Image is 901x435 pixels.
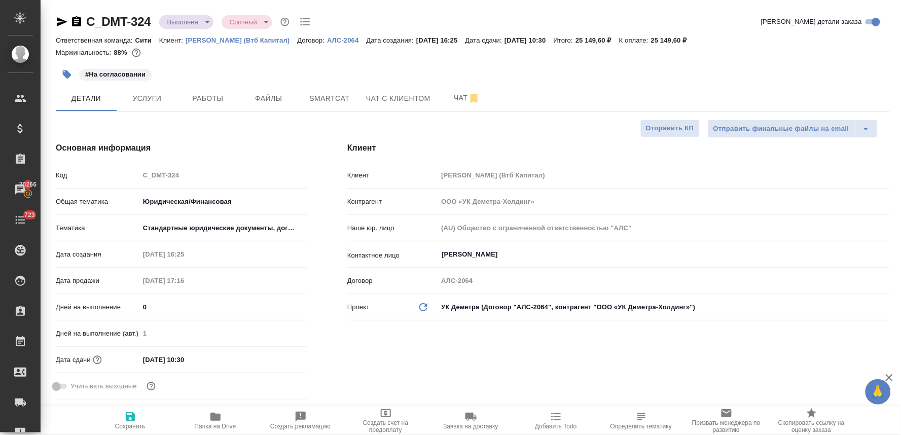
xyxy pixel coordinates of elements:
p: К оплате: [619,37,651,44]
p: Дата создания [56,249,139,260]
span: Определить тематику [610,423,672,430]
span: Призвать менеджера по развитию [690,419,763,433]
p: Дней на выполнение [56,302,139,312]
span: Создать счет на предоплату [349,419,422,433]
span: Детали [62,92,111,105]
p: Контактное лицо [347,250,438,261]
button: Заявка на доставку [428,407,514,435]
button: Сохранить [88,407,173,435]
p: [DATE] 16:25 [416,37,465,44]
p: Договор: [298,37,328,44]
button: Выбери, если сб и вс нужно считать рабочими днями для выполнения заказа. [145,380,158,393]
h4: Основная информация [56,142,307,154]
p: Дата создания: [367,37,416,44]
input: Пустое поле [139,326,307,341]
input: Пустое поле [139,168,307,183]
span: На согласовании [78,69,153,78]
button: Open [884,253,886,256]
span: Чат [443,92,491,104]
a: 20266 [3,177,38,202]
span: Учитывать выходные [70,381,137,391]
input: Пустое поле [438,194,890,209]
span: Папка на Drive [195,423,236,430]
span: Работы [184,92,232,105]
button: Определить тематику [599,407,684,435]
button: Отправить КП [640,120,700,137]
input: ✎ Введи что-нибудь [139,352,228,367]
div: УК Деметра (Договор "АЛС-2064", контрагент "ООО «УК Деметра-Холдинг»") [438,299,890,316]
button: Призвать менеджера по развитию [684,407,769,435]
div: Выполнен [222,15,272,29]
p: Маржинальность: [56,49,114,56]
input: Пустое поле [139,247,228,262]
p: [PERSON_NAME] (Втб Капитал) [186,37,297,44]
button: 2593.51 RUB; [130,46,143,59]
button: Срочный [227,18,260,26]
p: Общая тематика [56,197,139,207]
a: C_DMT-324 [86,15,151,28]
button: Todo [298,14,313,29]
input: ✎ Введи что-нибудь [139,300,307,314]
p: Контрагент [347,197,438,207]
div: Юридическая/Финансовая [139,193,307,210]
p: АЛС-2064 [327,37,366,44]
p: Клиент [347,170,438,180]
button: Добавить Todo [514,407,599,435]
span: Скопировать ссылку на оценку заказа [775,419,848,433]
a: [PERSON_NAME] (Втб Капитал) [186,35,297,44]
div: Стандартные юридические документы, договоры, уставы [139,220,307,237]
span: Файлы [244,92,293,105]
p: [DATE] 10:30 [504,37,554,44]
p: Дата сдачи [56,355,91,365]
span: Сохранить [115,423,146,430]
button: Скопировать ссылку [70,16,83,28]
input: Пустое поле [438,273,890,288]
button: Доп статусы указывают на важность/срочность заказа [278,15,292,28]
span: Smartcat [305,92,354,105]
button: Отправить финальные файлы на email [708,120,855,138]
button: Скопировать ссылку для ЯМессенджера [56,16,68,28]
input: Пустое поле [438,168,890,183]
p: Проект [347,302,370,312]
span: Услуги [123,92,171,105]
span: Чат с клиентом [366,92,430,105]
span: Создать рекламацию [270,423,331,430]
p: Дней на выполнение (авт.) [56,329,139,339]
span: [PERSON_NAME] детали заказа [761,17,862,27]
span: 🙏 [870,381,887,403]
p: 88% [114,49,129,56]
button: 🙏 [866,379,891,405]
p: Ответственная команда: [56,37,135,44]
button: Папка на Drive [173,407,258,435]
span: 20266 [13,179,43,190]
h4: Клиент [347,142,890,154]
svg: Отписаться [468,92,480,104]
input: Пустое поле [139,273,228,288]
button: Добавить тэг [56,63,78,86]
button: Выполнен [164,18,201,26]
p: #На согласовании [85,69,146,80]
p: Договор [347,276,438,286]
button: Если добавить услуги и заполнить их объемом, то дата рассчитается автоматически [91,353,104,367]
p: Наше юр. лицо [347,223,438,233]
input: Пустое поле [438,221,890,235]
button: Создать рекламацию [258,407,343,435]
div: split button [708,120,878,138]
p: Клиент: [159,37,186,44]
a: 723 [3,207,38,233]
a: АЛС-2064 [327,35,366,44]
p: Итого: [554,37,575,44]
p: Тематика [56,223,139,233]
p: Дата продажи [56,276,139,286]
button: Скопировать ссылку на оценку заказа [769,407,854,435]
p: Дата сдачи: [465,37,504,44]
span: Отправить КП [646,123,694,134]
button: Создать счет на предоплату [343,407,428,435]
span: 723 [18,210,41,220]
p: 25 149,60 ₽ [575,37,619,44]
p: 25 149,60 ₽ [651,37,695,44]
div: Выполнен [159,15,213,29]
span: Отправить финальные файлы на email [713,123,849,135]
span: Добавить Todo [535,423,576,430]
p: Сити [135,37,159,44]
